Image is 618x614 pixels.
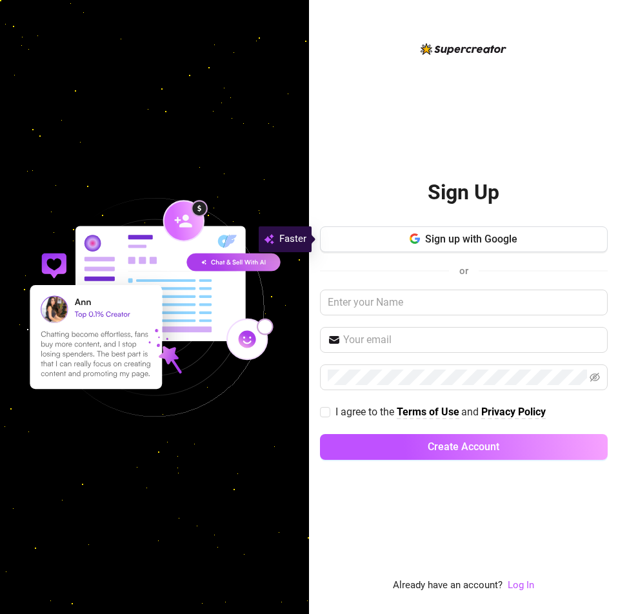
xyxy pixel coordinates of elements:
input: Your email [343,332,600,348]
span: Sign up with Google [425,233,517,245]
button: Create Account [320,434,608,460]
span: Faster [279,232,306,247]
span: I agree to the [335,406,397,418]
span: and [461,406,481,418]
button: Sign up with Google [320,226,608,252]
a: Log In [508,578,534,593]
span: eye-invisible [590,372,600,382]
span: Already have an account? [393,578,503,593]
a: Terms of Use [397,406,459,419]
a: Log In [508,579,534,591]
strong: Privacy Policy [481,406,546,418]
input: Enter your Name [320,290,608,315]
img: logo-BBDzfeDw.svg [421,43,506,55]
span: Create Account [428,441,499,453]
img: svg%3e [264,232,274,247]
span: or [459,265,468,277]
strong: Terms of Use [397,406,459,418]
h2: Sign Up [428,179,499,206]
a: Privacy Policy [481,406,546,419]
